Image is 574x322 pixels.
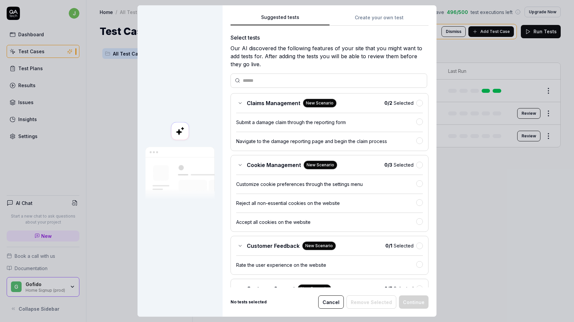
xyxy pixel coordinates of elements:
div: Rate the user experience on the website [236,261,416,268]
img: Our AI scans your site and suggests things to test [145,147,215,200]
div: Submit a damage claim through the reporting form [236,119,416,126]
span: Selected [385,242,414,249]
span: Selected [384,99,414,106]
div: New Scenario [302,241,336,250]
b: 0 / 1 [385,243,392,248]
div: New Scenario [303,99,336,107]
div: Our AI discovered the following features of your site that you might want to add tests for. After... [231,44,429,68]
div: Select tests [231,34,429,42]
span: Selected [384,161,414,168]
span: Customer Feedback [247,242,300,250]
span: Customer Support [247,285,295,293]
div: New Scenario [304,161,337,169]
b: 0 / 3 [384,162,392,168]
button: Cancel [318,295,344,309]
div: Navigate to the damage reporting page and begin the claim process [236,138,416,145]
span: Selected [384,285,414,292]
b: 0 / 2 [384,100,392,106]
span: Claims Management [247,99,300,107]
div: New Scenario [298,284,331,293]
b: No tests selected [231,299,267,305]
button: Create your own test [330,14,429,26]
span: Cookie Management [247,161,301,169]
div: Customize cookie preferences through the settings menu [236,181,416,188]
button: Suggested tests [231,14,330,26]
div: Accept all cookies on the website [236,219,416,226]
button: Continue [399,295,429,309]
b: 0 / 7 [384,286,392,291]
button: Remove Selected [346,295,396,309]
div: Reject all non-essential cookies on the website [236,200,416,207]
